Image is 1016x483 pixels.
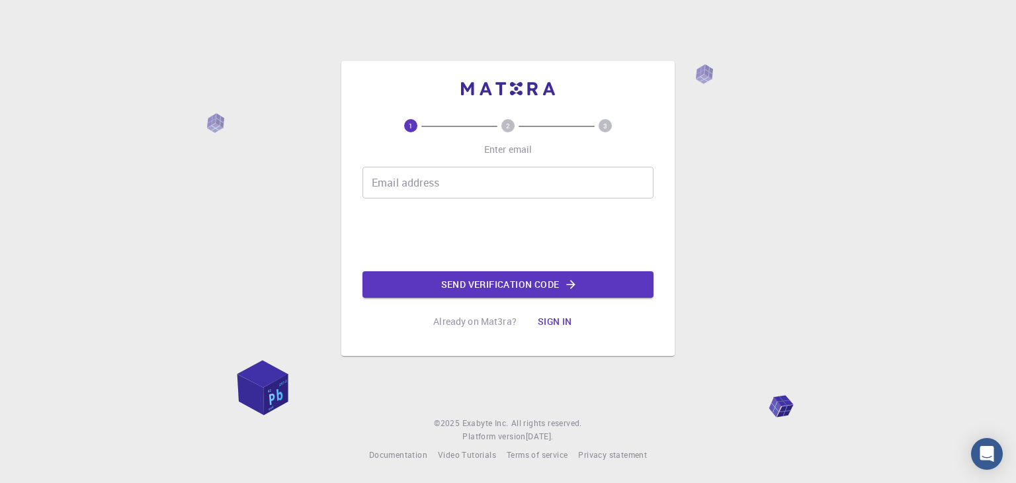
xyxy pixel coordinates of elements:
[438,449,496,460] span: Video Tutorials
[506,121,510,130] text: 2
[409,121,413,130] text: 1
[462,417,509,428] span: Exabyte Inc.
[462,417,509,430] a: Exabyte Inc.
[603,121,607,130] text: 3
[526,431,554,441] span: [DATE] .
[407,209,609,261] iframe: reCAPTCHA
[971,438,1003,470] div: Open Intercom Messenger
[526,430,554,443] a: [DATE].
[507,449,568,462] a: Terms of service
[462,430,525,443] span: Platform version
[484,143,532,156] p: Enter email
[507,449,568,460] span: Terms of service
[578,449,647,462] a: Privacy statement
[438,449,496,462] a: Video Tutorials
[527,308,583,335] button: Sign in
[511,417,582,430] span: All rights reserved.
[362,271,654,298] button: Send verification code
[369,449,427,460] span: Documentation
[369,449,427,462] a: Documentation
[433,315,517,328] p: Already on Mat3ra?
[434,417,462,430] span: © 2025
[578,449,647,460] span: Privacy statement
